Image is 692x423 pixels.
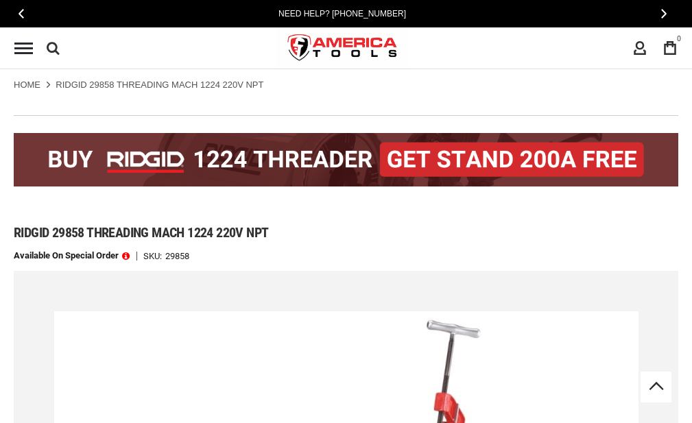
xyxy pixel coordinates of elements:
strong: RIDGID 29858 THREADING MACH 1224 220V NPT [56,80,263,90]
img: America Tools [276,23,409,74]
span: Ridgid 29858 threading mach 1224 220v npt [14,224,268,241]
a: Need Help? [PHONE_NUMBER] [274,7,410,21]
span: Next [661,8,667,19]
a: store logo [276,23,409,74]
span: Previous [19,8,24,19]
img: BOGO: Buy the RIDGID® 1224 Threader (26092), get the 92467 200A Stand FREE! [14,133,678,186]
a: 0 [657,35,683,61]
div: 29858 [165,252,189,261]
p: Available on Special Order [14,251,130,261]
strong: SKU [143,252,165,261]
a: Home [14,79,40,91]
div: Menu [14,43,33,54]
span: 0 [677,35,681,43]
